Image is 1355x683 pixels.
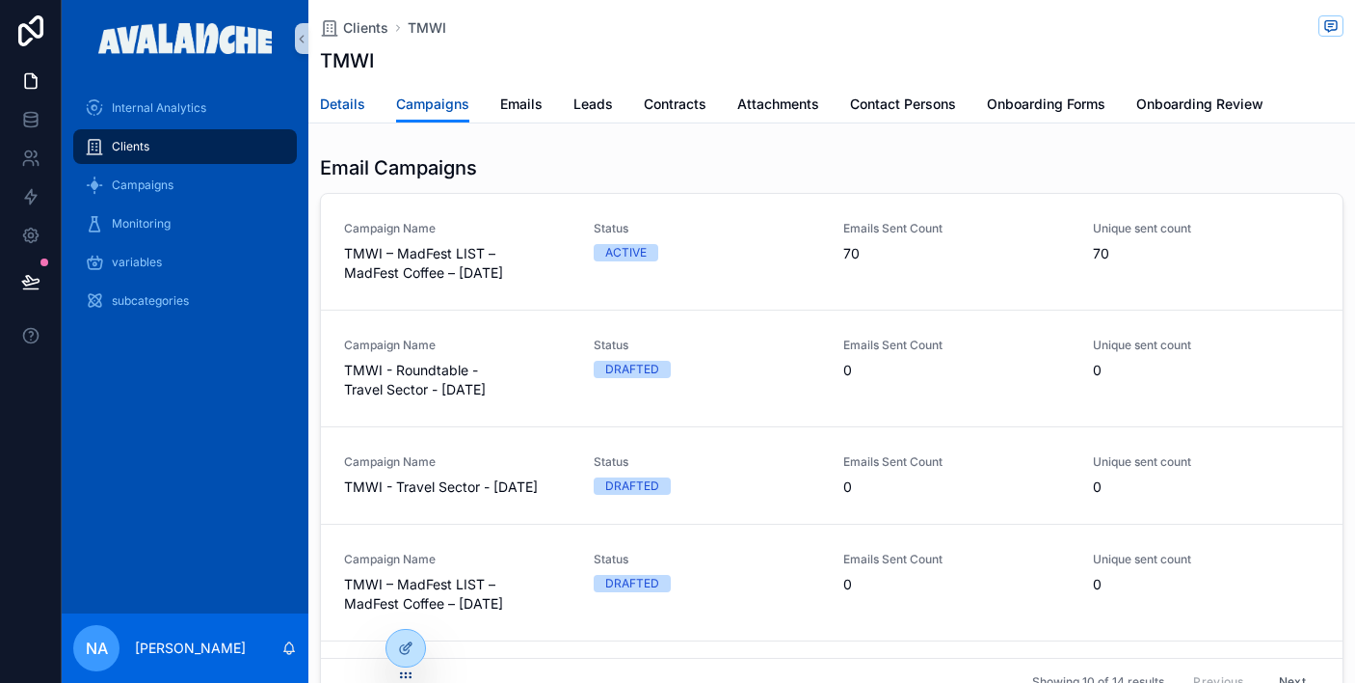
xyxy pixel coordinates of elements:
span: NA [86,637,108,660]
span: 0 [1093,478,1319,497]
span: Status [594,552,820,567]
span: 0 [843,361,1070,380]
a: Contracts [644,87,706,125]
a: Campaign NameTMWI – MadFest LIST – MadFest Coffee – [DATE]StatusACTIVEEmails Sent Count70Unique s... [321,194,1342,310]
a: Contact Persons [850,87,956,125]
a: Campaign NameTMWI – MadFest LIST – MadFest Coffee – [DATE]StatusDRAFTEDEmails Sent Count0Unique s... [321,524,1342,641]
span: 0 [843,478,1070,497]
span: Emails Sent Count [843,221,1070,236]
span: Campaign Name [344,552,571,567]
span: Contact Persons [850,95,956,114]
span: Onboarding Forms [987,95,1105,114]
span: Emails Sent Count [843,552,1070,567]
span: Clients [343,18,388,38]
span: Emails Sent Count [843,338,1070,353]
span: Internal Analytics [112,100,206,116]
span: Campaigns [112,178,173,193]
h1: Email Campaigns [320,154,477,181]
span: Campaigns [396,95,469,114]
span: Contracts [644,95,706,114]
span: TMWI – MadFest LIST – MadFest Coffee – [DATE] [344,244,571,283]
span: Campaign Name [344,454,571,470]
span: 0 [1093,575,1319,594]
h1: TMWI [320,47,374,74]
a: Internal Analytics [73,91,297,125]
a: subcategories [73,284,297,318]
a: Onboarding Forms [987,87,1105,125]
span: subcategories [112,293,189,309]
img: App logo [98,23,273,54]
span: Status [594,221,820,236]
span: Unique sent count [1093,454,1319,470]
span: TMWI - Roundtable - Travel Sector - [DATE] [344,361,571,399]
span: Onboarding Review [1136,95,1263,114]
span: Monitoring [112,216,171,232]
a: Monitoring [73,206,297,241]
div: scrollable content [62,77,308,343]
a: Campaign NameTMWI - Roundtable - Travel Sector - [DATE]StatusDRAFTEDEmails Sent Count0Unique sent... [321,310,1342,426]
span: TMWI – MadFest LIST – MadFest Coffee – [DATE] [344,575,571,614]
a: Campaign NameTMWI - Travel Sector - [DATE]StatusDRAFTEDEmails Sent Count0Unique sent count0 [321,426,1342,524]
span: variables [112,255,162,270]
span: 70 [843,244,1070,263]
span: Status [594,454,820,470]
span: Attachments [737,95,819,114]
a: Attachments [737,87,819,125]
a: Campaigns [396,87,469,123]
span: Campaign Name [344,221,571,236]
span: 0 [843,575,1070,594]
p: [PERSON_NAME] [135,639,246,658]
div: DRAFTED [605,478,659,495]
a: Clients [73,129,297,164]
a: Campaigns [73,168,297,203]
span: Status [594,338,820,353]
a: Clients [320,18,388,38]
div: DRAFTED [605,361,659,378]
span: TMWI - Travel Sector - [DATE] [344,478,571,497]
span: Emails Sent Count [843,454,1070,470]
span: Details [320,95,365,114]
div: ACTIVE [605,244,647,261]
span: Unique sent count [1093,552,1319,567]
span: 70 [1093,244,1319,263]
span: Campaign Name [344,338,571,353]
a: Emails [500,87,543,125]
a: Details [320,87,365,125]
span: Leads [573,95,613,114]
span: 0 [1093,361,1319,380]
span: Unique sent count [1093,338,1319,353]
div: DRAFTED [605,575,659,592]
a: Leads [573,87,613,125]
span: Clients [112,139,149,154]
a: TMWI [408,18,446,38]
a: Onboarding Review [1136,87,1263,125]
span: Unique sent count [1093,221,1319,236]
a: variables [73,245,297,280]
span: Emails [500,95,543,114]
